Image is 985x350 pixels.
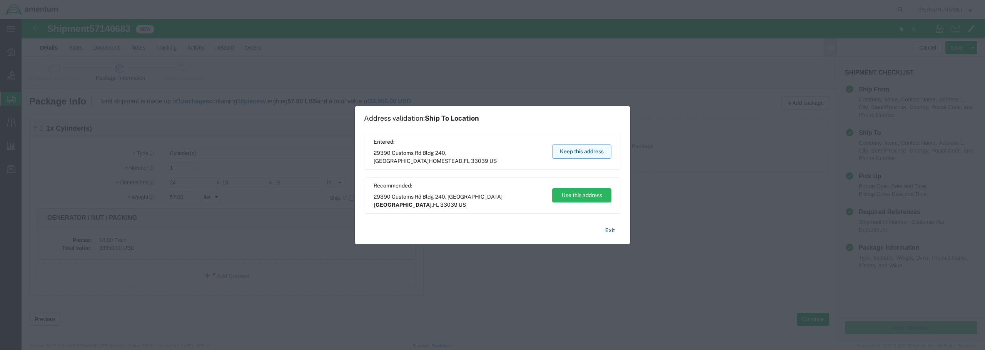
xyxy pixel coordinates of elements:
[552,188,611,202] button: Use this address
[364,114,479,123] h1: Address validation:
[440,202,457,208] span: 33039
[374,149,545,165] span: 29390 Customs Rd Bldg 240, [GEOGRAPHIC_DATA] ,
[374,202,432,208] span: [GEOGRAPHIC_DATA]
[374,182,545,190] span: Recommended:
[425,114,479,122] span: Ship To Location
[433,202,439,208] span: FL
[459,202,466,208] span: US
[374,138,545,146] span: Entered:
[464,158,470,164] span: FL
[374,193,545,209] span: 29390 Customs Rd Bldg 240, [GEOGRAPHIC_DATA] ,
[489,158,497,164] span: US
[471,158,488,164] span: 33039
[599,224,621,237] button: Exit
[429,158,462,164] span: HOMESTEAD
[552,144,611,159] button: Keep this address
